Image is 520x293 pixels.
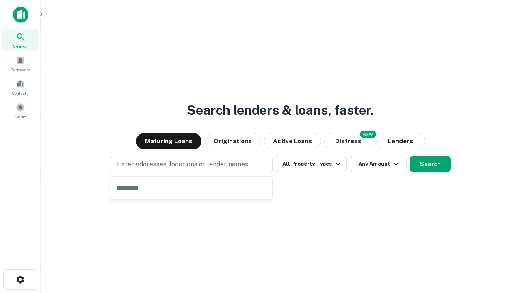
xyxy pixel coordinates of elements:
button: Maturing Loans [136,133,201,149]
button: Search distressed loans with lien and other non-mortgage details. [324,133,373,149]
iframe: Chat Widget [479,228,520,267]
img: capitalize-icon.png [13,7,28,23]
a: Contacts [2,76,38,98]
button: Any Amount [350,156,407,172]
button: Lenders [376,133,425,149]
span: Contacts [12,90,28,96]
button: All Property Types [276,156,347,172]
a: Borrowers [2,52,38,74]
p: Enter addresses, locations or lender names [117,160,248,169]
span: Saved [15,114,26,120]
button: Enter addresses, locations or lender names [110,156,273,173]
button: Originations [205,133,261,149]
span: Borrowers [11,66,30,73]
h3: Search lenders & loans, faster. [187,101,374,120]
a: Search [2,29,38,51]
button: Search [410,156,451,172]
button: Active Loans [264,133,321,149]
div: NEW [360,131,376,138]
a: Saved [2,100,38,122]
span: Search [13,43,28,49]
